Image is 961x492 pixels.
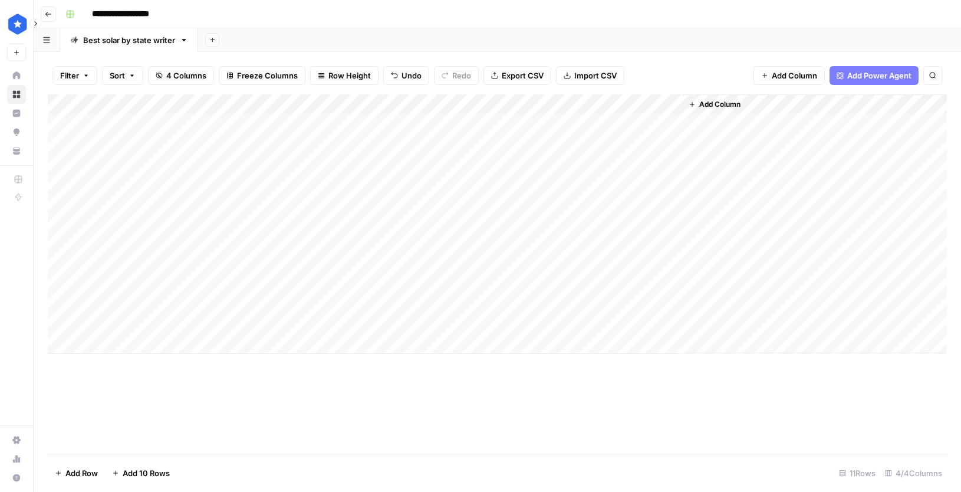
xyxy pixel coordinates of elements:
button: Filter [52,66,97,85]
a: Browse [7,85,26,104]
button: 4 Columns [148,66,214,85]
span: Add Row [65,467,98,479]
span: Add Column [772,70,817,81]
span: 4 Columns [166,70,206,81]
button: Add Column [753,66,825,85]
span: Filter [60,70,79,81]
span: Freeze Columns [237,70,298,81]
div: 4/4 Columns [880,464,947,483]
button: Help + Support [7,468,26,487]
a: Opportunities [7,123,26,142]
span: Add Column [699,99,741,110]
a: Insights [7,104,26,123]
a: Best solar by state writer [60,28,198,52]
button: Freeze Columns [219,66,305,85]
button: Add Row [48,464,105,483]
span: Import CSV [574,70,617,81]
span: Row Height [328,70,371,81]
a: Settings [7,431,26,450]
span: Undo [401,70,422,81]
span: Sort [110,70,125,81]
button: Sort [102,66,143,85]
div: 11 Rows [834,464,880,483]
button: Undo [383,66,429,85]
button: Row Height [310,66,379,85]
button: Add 10 Rows [105,464,177,483]
button: Add Column [684,97,745,112]
a: Your Data [7,142,26,160]
button: Redo [434,66,479,85]
a: Home [7,66,26,85]
button: Import CSV [556,66,624,85]
button: Export CSV [483,66,551,85]
img: ConsumerAffairs Logo [7,14,28,35]
span: Export CSV [502,70,544,81]
a: Usage [7,450,26,468]
span: Redo [452,70,471,81]
button: Add Power Agent [830,66,919,85]
span: Add Power Agent [847,70,911,81]
span: Add 10 Rows [123,467,170,479]
button: Workspace: ConsumerAffairs [7,9,26,39]
div: Best solar by state writer [83,34,175,46]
